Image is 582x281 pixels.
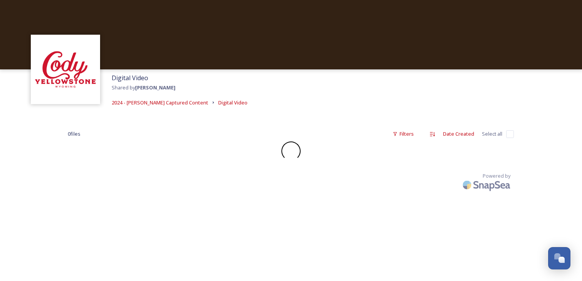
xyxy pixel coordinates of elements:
[112,98,208,107] a: 2024 - [PERSON_NAME] Captured Content
[439,126,478,141] div: Date Created
[35,39,96,100] img: images%20(1).png
[218,99,248,106] span: Digital Video
[548,247,570,269] button: Open Chat
[135,84,176,91] strong: [PERSON_NAME]
[112,84,176,91] span: Shared by
[112,74,148,82] span: Digital Video
[112,99,208,106] span: 2024 - [PERSON_NAME] Captured Content
[218,98,248,107] a: Digital Video
[483,172,510,180] span: Powered by
[482,130,502,138] span: Select all
[389,126,418,141] div: Filters
[68,130,80,138] span: 0 file s
[460,176,514,194] img: SnapSea Logo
